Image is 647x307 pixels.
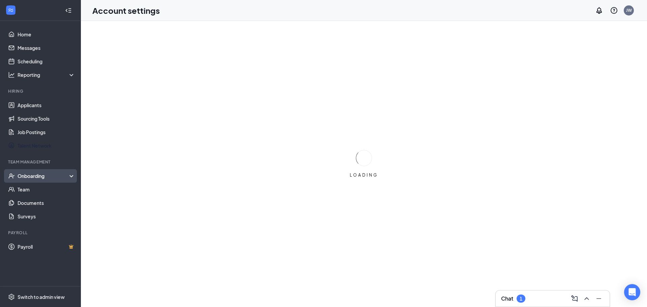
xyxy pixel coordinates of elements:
[610,6,618,14] svg: QuestionInfo
[18,183,75,196] a: Team
[569,293,580,304] button: ComposeMessage
[626,7,632,13] div: JW
[18,112,75,125] a: Sourcing Tools
[8,88,74,94] div: Hiring
[8,294,15,300] svg: Settings
[18,28,75,41] a: Home
[624,284,640,300] div: Open Intercom Messenger
[18,210,75,223] a: Surveys
[18,125,75,139] a: Job Postings
[65,7,72,14] svg: Collapse
[7,7,14,13] svg: WorkstreamLogo
[571,295,579,303] svg: ComposeMessage
[92,5,160,16] h1: Account settings
[18,98,75,112] a: Applicants
[8,230,74,236] div: Payroll
[583,295,591,303] svg: ChevronUp
[18,139,75,152] a: Talent Network
[501,295,513,302] h3: Chat
[18,196,75,210] a: Documents
[18,173,69,179] div: Onboarding
[18,41,75,55] a: Messages
[18,71,75,78] div: Reporting
[595,6,603,14] svg: Notifications
[581,293,592,304] button: ChevronUp
[593,293,604,304] button: Minimize
[8,71,15,78] svg: Analysis
[18,55,75,68] a: Scheduling
[8,159,74,165] div: Team Management
[8,173,15,179] svg: UserCheck
[347,172,381,178] div: LOADING
[18,294,65,300] div: Switch to admin view
[18,240,75,253] a: PayrollCrown
[595,295,603,303] svg: Minimize
[520,296,522,302] div: 1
